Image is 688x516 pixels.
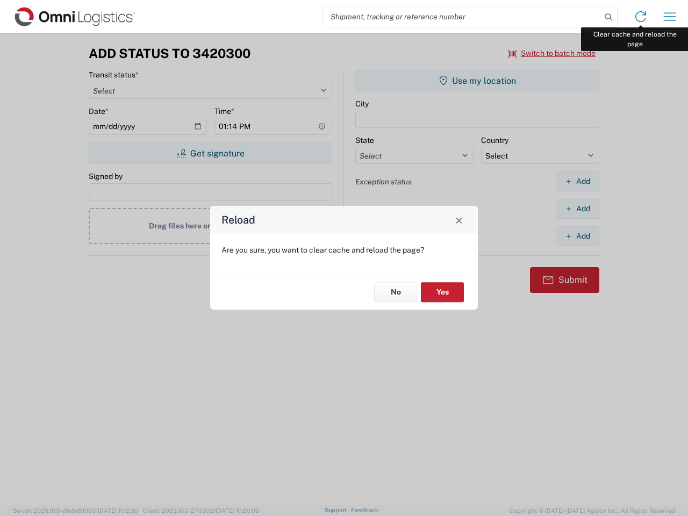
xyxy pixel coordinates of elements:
input: Shipment, tracking or reference number [322,6,601,27]
button: No [374,282,417,302]
h4: Reload [221,212,255,228]
p: Are you sure, you want to clear cache and reload the page? [221,245,467,255]
button: Yes [421,282,464,302]
button: Close [451,212,467,227]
